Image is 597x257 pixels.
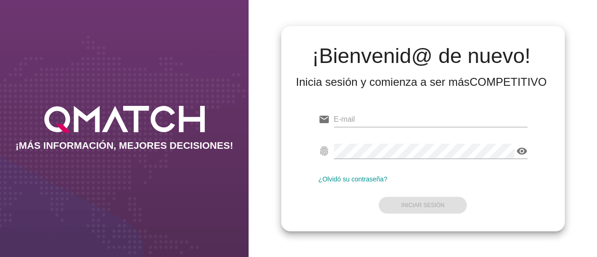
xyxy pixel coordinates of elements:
[296,45,547,67] h2: ¡Bienvenid@ de nuevo!
[319,114,330,125] i: email
[319,175,388,183] a: ¿Olvidó su contraseña?
[15,140,233,151] h2: ¡MÁS INFORMACIÓN, MEJORES DECISIONES!
[516,146,528,157] i: visibility
[296,75,547,90] div: Inicia sesión y comienza a ser más
[334,112,528,127] input: E-mail
[319,146,330,157] i: fingerprint
[470,76,547,88] strong: COMPETITIVO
